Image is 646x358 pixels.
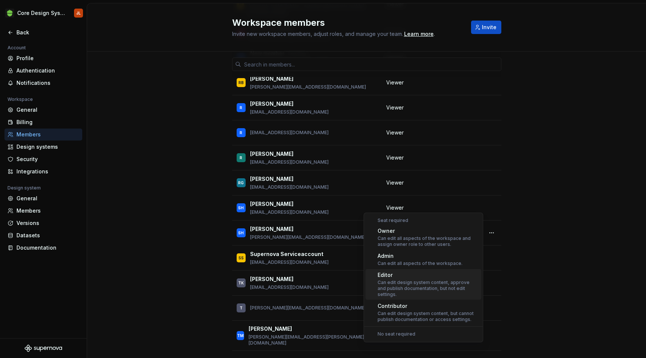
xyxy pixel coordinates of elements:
[250,130,329,136] p: [EMAIL_ADDRESS][DOMAIN_NAME]
[16,106,79,114] div: General
[239,79,244,86] div: RB
[378,227,479,235] div: Owner
[4,104,82,116] a: General
[364,213,483,342] div: Suggestions
[16,118,79,126] div: Billing
[232,17,462,29] h2: Workspace members
[250,184,329,190] p: [EMAIL_ADDRESS][DOMAIN_NAME]
[366,331,482,337] div: No seat required
[240,104,242,111] div: R
[238,279,244,287] div: TK
[378,302,479,310] div: Contributor
[16,168,79,175] div: Integrations
[241,58,501,71] input: Search in members...
[240,304,243,312] div: T
[250,225,293,233] p: [PERSON_NAME]
[403,31,435,37] span: .
[386,79,404,86] span: Viewer
[378,252,462,260] div: Admin
[16,244,79,251] div: Documentation
[16,79,79,87] div: Notifications
[250,305,366,311] p: [PERSON_NAME][EMAIL_ADDRESS][DOMAIN_NAME]
[4,141,82,153] a: Design systems
[4,77,82,89] a: Notifications
[250,284,329,290] p: [EMAIL_ADDRESS][DOMAIN_NAME]
[386,154,404,161] span: Viewer
[16,67,79,74] div: Authentication
[386,104,404,111] span: Viewer
[378,271,479,279] div: Editor
[366,217,482,223] div: Seat required
[378,260,462,266] div: Can edit all aspects of the workspace.
[250,250,323,258] p: Supernova Serviceaccount
[249,325,292,333] p: [PERSON_NAME]
[4,183,44,192] div: Design system
[482,24,496,31] span: Invite
[250,209,329,215] p: [EMAIL_ADDRESS][DOMAIN_NAME]
[1,5,85,21] button: Core Design SystemJL
[16,219,79,227] div: Versions
[250,200,293,208] p: [PERSON_NAME]
[250,259,329,265] p: [EMAIL_ADDRESS][DOMAIN_NAME]
[237,332,244,339] div: TM
[4,52,82,64] a: Profile
[250,275,293,283] p: [PERSON_NAME]
[240,129,242,136] div: R
[238,179,244,186] div: RG
[16,232,79,239] div: Datasets
[250,100,293,108] p: [PERSON_NAME]
[386,179,404,186] span: Viewer
[378,311,479,322] div: Can edit design system content, but cannot publish documentation or access settings.
[4,242,82,254] a: Documentation
[250,84,366,90] p: [PERSON_NAME][EMAIL_ADDRESS][DOMAIN_NAME]
[4,27,82,38] a: Back
[16,143,79,151] div: Design systems
[249,334,377,346] p: [PERSON_NAME][EMAIL_ADDRESS][PERSON_NAME][DOMAIN_NAME]
[4,205,82,217] a: Members
[378,235,479,247] div: Can edit all aspects of the workspace and assign owner role to other users.
[4,43,29,52] div: Account
[5,9,14,18] img: 236da360-d76e-47e8-bd69-d9ae43f958f1.png
[4,166,82,178] a: Integrations
[386,204,404,212] span: Viewer
[4,116,82,128] a: Billing
[4,129,82,141] a: Members
[240,154,242,161] div: R
[386,129,404,136] span: Viewer
[16,29,79,36] div: Back
[4,153,82,165] a: Security
[378,341,451,348] div: Viewer
[16,131,79,138] div: Members
[76,10,81,16] div: JL
[4,192,82,204] a: General
[238,204,244,212] div: SH
[378,280,479,297] div: Can edit design system content, approve and publish documentation, but not edit settings.
[4,217,82,229] a: Versions
[250,175,293,183] p: [PERSON_NAME]
[471,21,501,34] button: Invite
[250,159,329,165] p: [EMAIL_ADDRESS][DOMAIN_NAME]
[16,155,79,163] div: Security
[16,195,79,202] div: General
[16,207,79,215] div: Members
[239,254,244,262] div: SS
[4,95,36,104] div: Workspace
[250,109,329,115] p: [EMAIL_ADDRESS][DOMAIN_NAME]
[25,345,62,352] svg: Supernova Logo
[4,65,82,77] a: Authentication
[16,55,79,62] div: Profile
[250,75,293,83] p: [PERSON_NAME]
[250,234,366,240] p: [PERSON_NAME][EMAIL_ADDRESS][DOMAIN_NAME]
[250,150,293,158] p: [PERSON_NAME]
[232,31,403,37] span: Invite new workspace members, adjust roles, and manage your team.
[4,229,82,241] a: Datasets
[238,229,244,237] div: SH
[404,30,434,38] a: Learn more
[17,9,65,17] div: Core Design System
